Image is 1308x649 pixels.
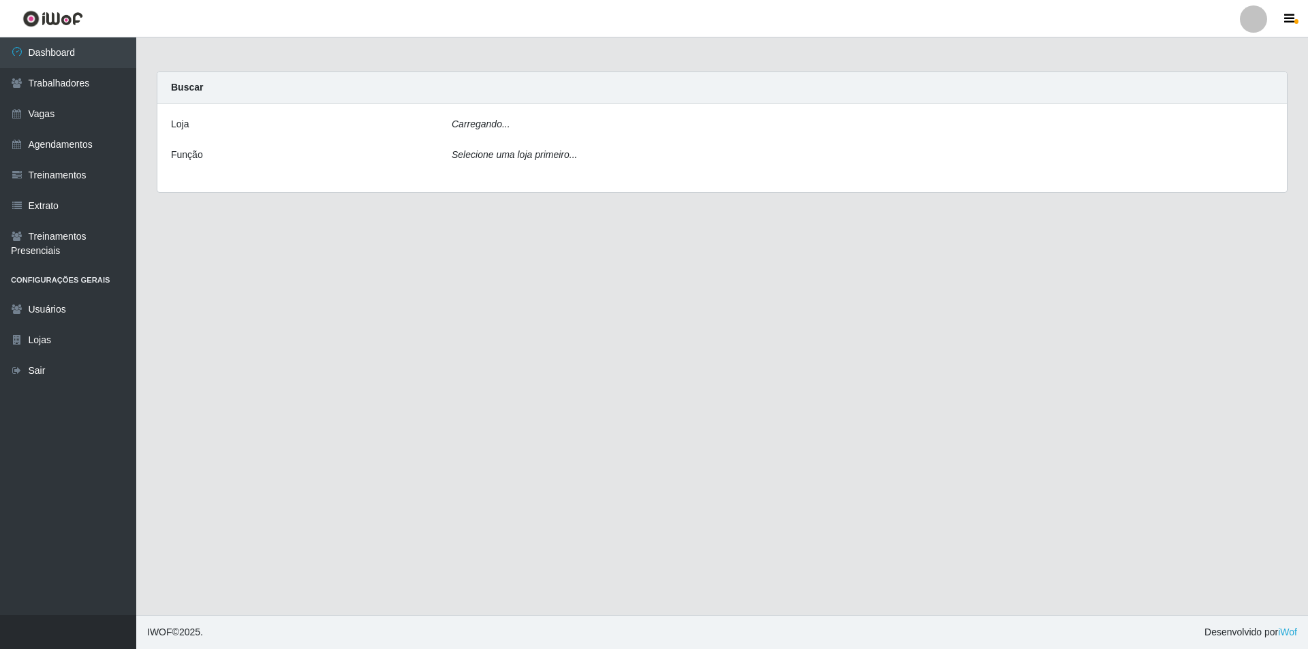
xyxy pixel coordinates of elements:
[147,625,203,639] span: © 2025 .
[171,82,203,93] strong: Buscar
[171,117,189,131] label: Loja
[452,118,510,129] i: Carregando...
[1204,625,1297,639] span: Desenvolvido por
[452,149,577,160] i: Selecione uma loja primeiro...
[1278,627,1297,637] a: iWof
[147,627,172,637] span: IWOF
[171,148,203,162] label: Função
[22,10,83,27] img: CoreUI Logo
